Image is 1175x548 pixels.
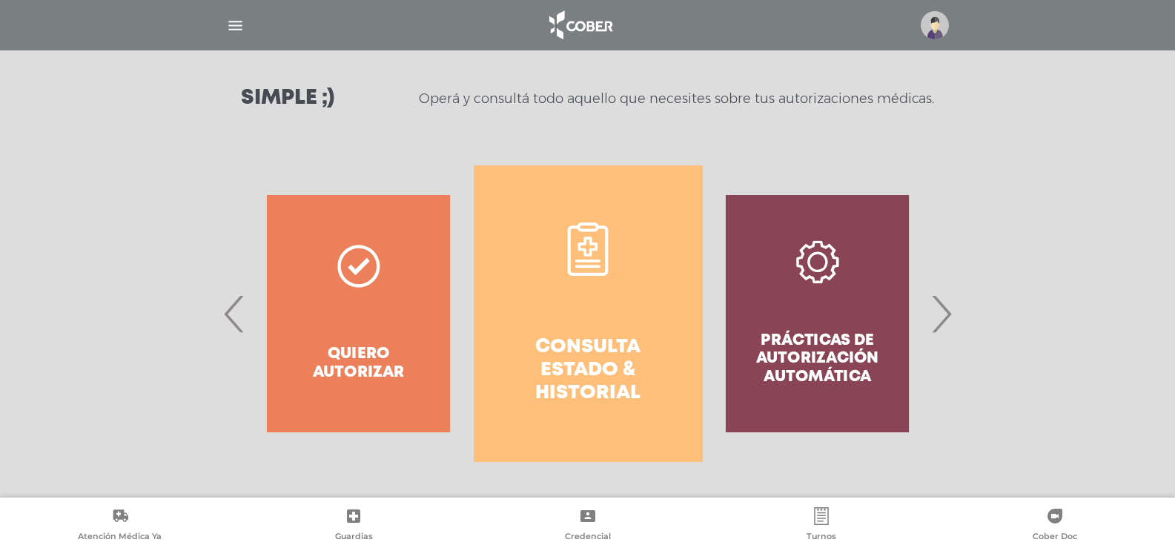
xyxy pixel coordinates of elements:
a: Consulta estado & historial [474,165,703,462]
span: Previous [220,274,249,354]
span: Credencial [565,531,611,544]
a: Turnos [704,507,938,545]
p: Operá y consultá todo aquello que necesites sobre tus autorizaciones médicas. [419,90,934,108]
img: logo_cober_home-white.png [541,7,619,43]
span: Next [927,274,956,354]
a: Credencial [471,507,704,545]
span: Atención Médica Ya [78,531,162,544]
a: Guardias [236,507,470,545]
span: Cober Doc [1033,531,1077,544]
span: Turnos [807,531,836,544]
img: Cober_menu-lines-white.svg [226,16,245,35]
img: profile-placeholder.svg [921,11,949,39]
a: Atención Médica Ya [3,507,236,545]
h3: Simple ;) [241,88,334,109]
a: Cober Doc [939,507,1172,545]
span: Guardias [335,531,373,544]
h4: Consulta estado & historial [500,336,676,406]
